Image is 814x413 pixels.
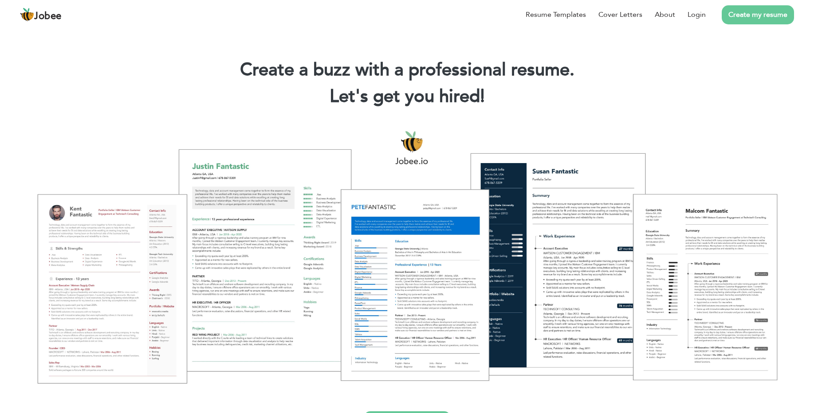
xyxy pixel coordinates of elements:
[526,9,586,20] a: Resume Templates
[480,84,484,109] span: |
[13,58,801,82] h1: Create a buzz with a professional resume.
[34,12,62,21] span: Jobee
[688,9,706,20] a: Login
[20,8,62,22] a: Jobee
[598,9,642,20] a: Cover Letters
[373,84,485,109] span: get you hired!
[722,5,794,24] a: Create my resume
[20,8,34,22] img: jobee.io
[13,85,801,108] h2: Let's
[655,9,675,20] a: About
